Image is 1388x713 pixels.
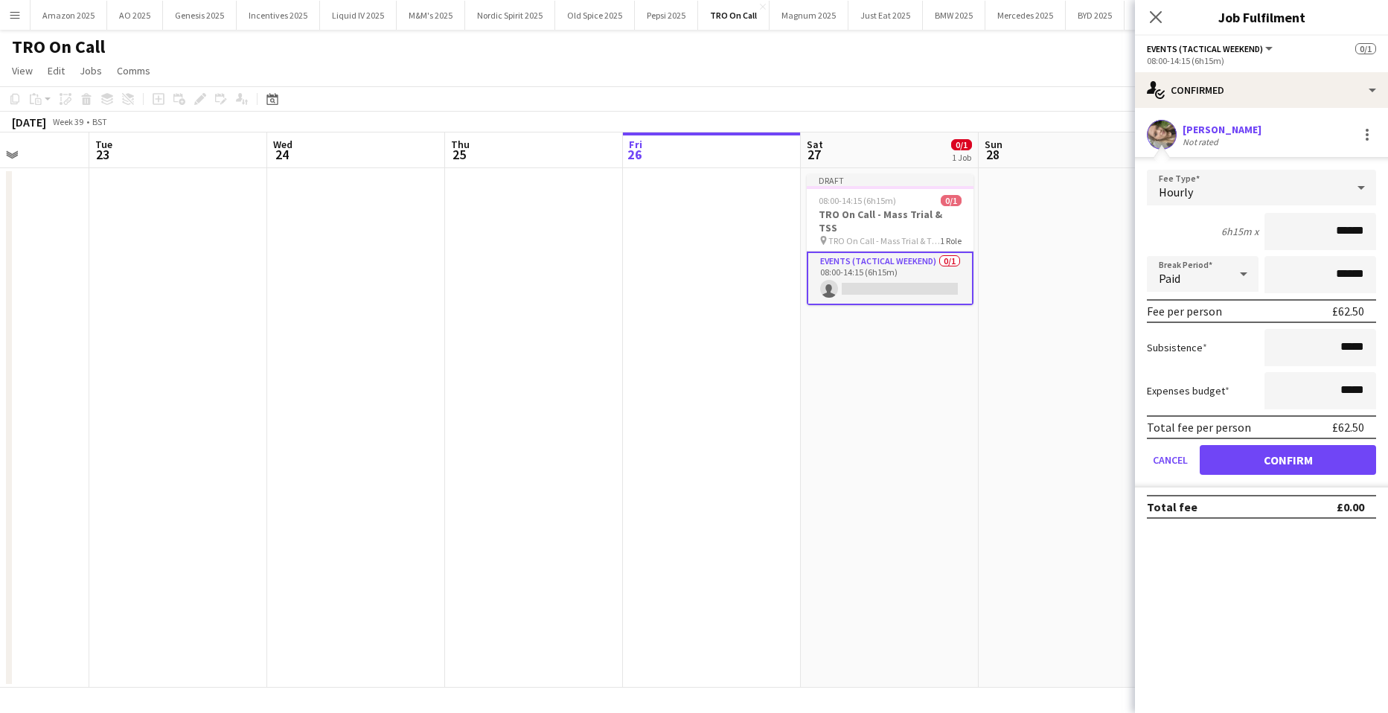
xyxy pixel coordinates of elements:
button: BMW 2025 [923,1,985,30]
label: Subsistence [1147,341,1207,354]
a: Edit [42,61,71,80]
app-job-card: Draft08:00-14:15 (6h15m)0/1TRO On Call - Mass Trial & TSS TRO On Call - Mass Trial & TSS1 RoleEve... [807,174,973,305]
span: 0/1 [951,139,972,150]
span: Fri [629,138,642,151]
span: Week 39 [49,116,86,127]
a: Comms [111,61,156,80]
span: TRO On Call - Mass Trial & TSS [828,235,940,246]
button: Confirm [1200,445,1376,475]
button: M&M's 2025 [397,1,465,30]
div: [PERSON_NAME] [1183,123,1261,136]
span: 23 [93,146,112,163]
span: 0/1 [1355,43,1376,54]
div: Confirmed [1135,72,1388,108]
a: View [6,61,39,80]
span: Events (Tactical Weekend) [1147,43,1263,54]
h3: TRO On Call - Mass Trial & TSS [807,208,973,234]
div: Draft [807,174,973,186]
a: Jobs [74,61,108,80]
button: Incentives 2025 [237,1,320,30]
span: 24 [271,146,292,163]
button: BYD 2025 [1066,1,1125,30]
button: Magnum 2025 [770,1,848,30]
span: 26 [627,146,642,163]
span: Sun [985,138,1002,151]
h1: TRO On Call [12,36,105,58]
button: Pepsi 2025 [635,1,698,30]
div: £62.50 [1332,420,1364,435]
div: [DATE] [12,115,46,130]
span: Sat [807,138,823,151]
button: Amazon 2025 [31,1,107,30]
div: £62.50 [1332,304,1364,319]
span: 28 [982,146,1002,163]
label: Expenses budget [1147,384,1229,397]
span: 27 [805,146,823,163]
span: Comms [117,64,150,77]
span: Edit [48,64,65,77]
span: 08:00-14:15 (6h15m) [819,195,896,206]
span: Thu [451,138,470,151]
div: 08:00-14:15 (6h15m) [1147,55,1376,66]
div: BST [92,116,107,127]
div: Not rated [1183,136,1221,147]
button: AO 2025 [107,1,163,30]
button: Cancel [1147,445,1194,475]
span: Tue [95,138,112,151]
span: 25 [449,146,470,163]
span: 1 Role [940,235,962,246]
div: 6h15m x [1221,225,1259,238]
button: Genesis 2025 [163,1,237,30]
div: Fee per person [1147,304,1222,319]
span: Jobs [80,64,102,77]
div: Total fee per person [1147,420,1251,435]
h3: Job Fulfilment [1135,7,1388,27]
div: 1 Job [952,152,971,163]
button: Old Spice 2025 [555,1,635,30]
button: Events (Tactical Weekend) [1147,43,1275,54]
span: Hourly [1159,185,1193,199]
div: £0.00 [1337,499,1364,514]
span: 0/1 [941,195,962,206]
span: View [12,64,33,77]
div: Total fee [1147,499,1197,514]
span: Paid [1159,271,1180,286]
button: TRO On Call [698,1,770,30]
button: Mercedes 2025 [985,1,1066,30]
span: Wed [273,138,292,151]
button: Nvidia 2025 [1125,1,1194,30]
button: Nordic Spirit 2025 [465,1,555,30]
button: Just Eat 2025 [848,1,923,30]
app-card-role: Events (Tactical Weekend)0/108:00-14:15 (6h15m) [807,252,973,305]
button: Liquid IV 2025 [320,1,397,30]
